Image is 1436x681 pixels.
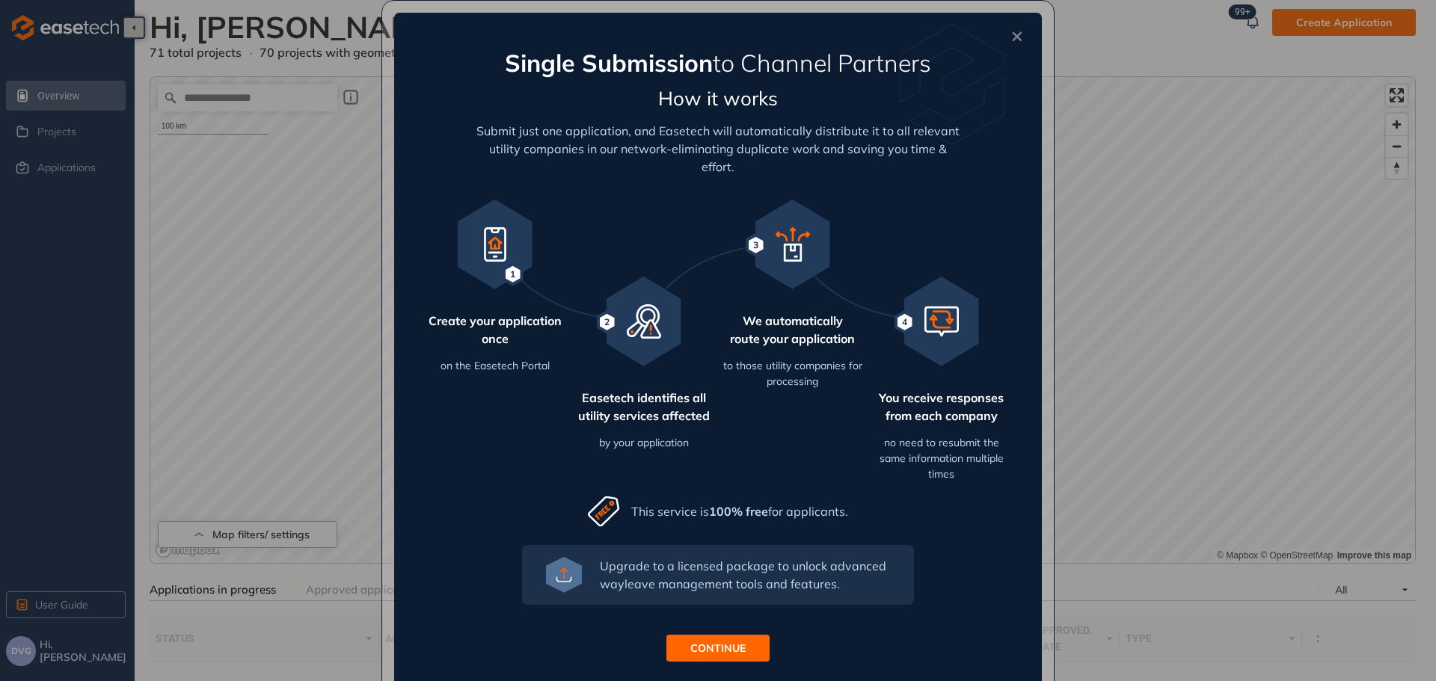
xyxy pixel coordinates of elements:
[690,640,746,656] span: CONTINUE
[902,315,907,329] span: 4
[768,504,848,519] span: for applicants.
[722,358,863,407] div: to those utility companies for processing
[573,435,714,484] div: by your application
[424,358,565,407] div: on the Easetech Portal
[871,435,1012,484] div: no need to resubmit the same information multiple times
[998,20,1038,61] button: Close
[713,48,931,78] span: to Channel Partners
[510,268,515,281] span: 1
[730,312,855,349] span: We automatically route your application
[666,635,770,662] button: CONTINUE
[871,389,1012,426] span: You receive responses from each company
[631,504,709,519] span: This service is
[709,504,768,519] span: 100% free
[424,312,565,349] span: Create your application once
[753,238,758,252] span: 3
[573,389,714,426] span: Easetech identifies all utility services affected
[473,122,963,176] div: Submit just one application, and Easetech will automatically distribute it to all relevant utilit...
[900,24,1004,145] img: watermark
[522,545,914,605] button: Upgrade to a licensed package to unlock advanced wayleave management tools and features.
[473,88,963,122] h5: How it works
[505,48,713,78] span: Single Submission
[600,557,890,593] div: Upgrade to a licensed package to unlock advanced wayleave management tools and features.
[604,315,610,329] span: 2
